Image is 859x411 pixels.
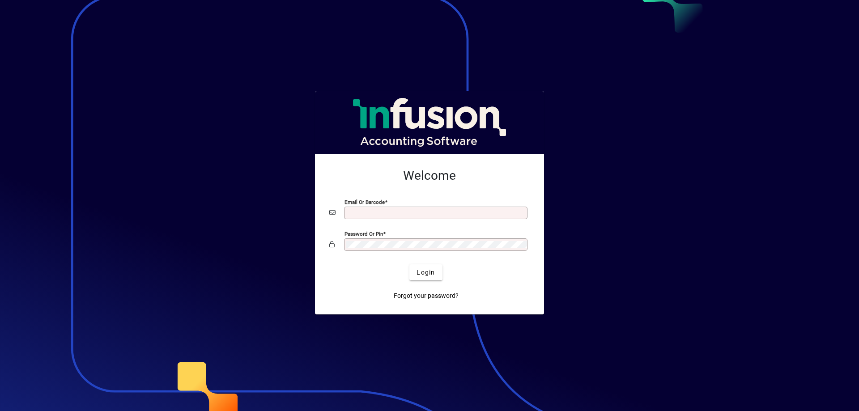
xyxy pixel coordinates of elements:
[417,268,435,277] span: Login
[390,288,462,304] a: Forgot your password?
[394,291,459,301] span: Forgot your password?
[344,199,385,205] mat-label: Email or Barcode
[344,231,383,237] mat-label: Password or Pin
[409,264,442,280] button: Login
[329,168,530,183] h2: Welcome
